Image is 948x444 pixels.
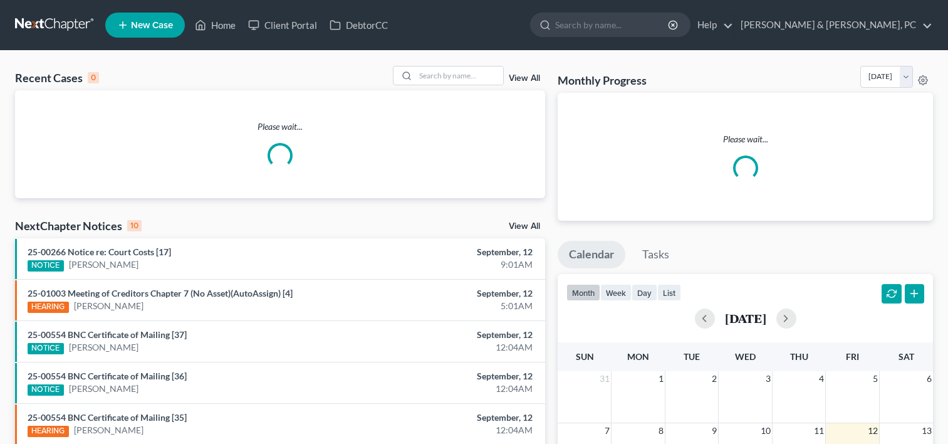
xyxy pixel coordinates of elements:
a: [PERSON_NAME] [69,383,138,395]
div: 12:04AM [373,383,533,395]
a: Calendar [558,241,625,268]
div: HEARING [28,302,69,313]
div: September, 12 [373,411,533,424]
div: September, 12 [373,287,533,300]
span: Sat [899,351,914,362]
span: 3 [764,371,772,386]
a: [PERSON_NAME] [74,300,143,312]
p: Please wait... [568,133,923,145]
a: Client Portal [242,14,323,36]
div: 12:04AM [373,424,533,436]
button: list [657,284,681,301]
a: DebtorCC [323,14,394,36]
span: New Case [131,21,173,30]
div: 0 [88,72,99,83]
span: 12 [867,423,879,438]
a: [PERSON_NAME] & [PERSON_NAME], PC [734,14,932,36]
span: Sun [576,351,594,362]
span: 31 [598,371,611,386]
div: September, 12 [373,329,533,341]
a: Help [691,14,733,36]
a: [PERSON_NAME] [69,341,138,354]
span: 6 [925,371,933,386]
input: Search by name... [415,66,503,85]
button: day [632,284,657,301]
span: 11 [813,423,825,438]
div: NOTICE [28,343,64,354]
div: NOTICE [28,384,64,396]
a: 25-00266 Notice re: Court Costs [17] [28,246,171,257]
a: 25-01003 Meeting of Creditors Chapter 7 (No Asset)(AutoAssign) [4] [28,288,293,299]
h3: Monthly Progress [558,73,647,88]
div: September, 12 [373,246,533,258]
span: Wed [735,351,756,362]
span: 1 [657,371,665,386]
span: 9 [711,423,718,438]
button: month [566,284,600,301]
span: 13 [920,423,933,438]
div: 10 [127,220,142,231]
a: Home [189,14,242,36]
span: Tue [684,351,700,362]
a: [PERSON_NAME] [74,424,143,436]
span: Fri [846,351,859,362]
span: 2 [711,371,718,386]
span: Mon [627,351,649,362]
a: View All [509,222,540,231]
input: Search by name... [555,13,670,36]
div: NOTICE [28,260,64,272]
a: 25-00554 BNC Certificate of Mailing [37] [28,329,187,340]
span: 5 [872,371,879,386]
div: Recent Cases [15,70,99,85]
a: 25-00554 BNC Certificate of Mailing [36] [28,371,187,381]
div: 12:04AM [373,341,533,354]
span: 4 [818,371,825,386]
a: [PERSON_NAME] [69,258,138,271]
a: Tasks [631,241,680,268]
span: 10 [759,423,772,438]
h2: [DATE] [725,312,766,325]
a: View All [509,74,540,83]
a: 25-00554 BNC Certificate of Mailing [35] [28,412,187,423]
div: NextChapter Notices [15,218,142,233]
div: 9:01AM [373,258,533,271]
span: 7 [603,423,611,438]
button: week [600,284,632,301]
p: Please wait... [15,120,545,133]
div: September, 12 [373,370,533,383]
span: 8 [657,423,665,438]
div: HEARING [28,426,69,437]
span: Thu [790,351,808,362]
div: 5:01AM [373,300,533,312]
